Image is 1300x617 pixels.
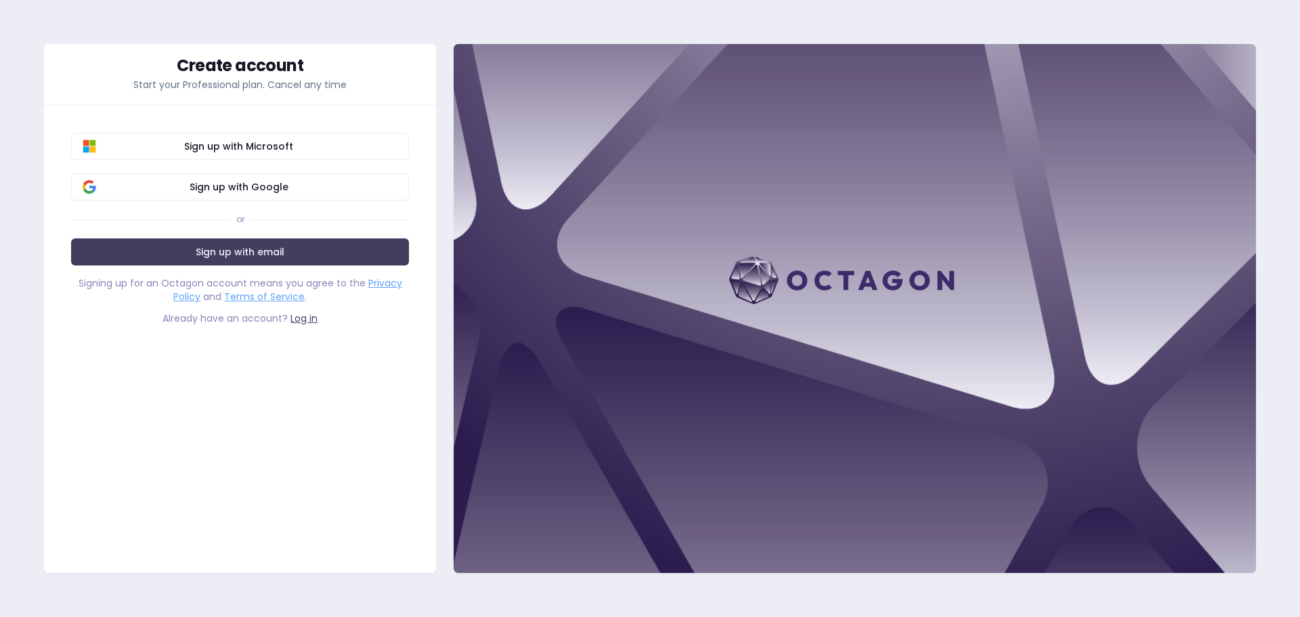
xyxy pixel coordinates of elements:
[236,214,244,225] div: or
[71,276,409,303] div: Signing up for an Octagon account means you agree to the and .
[71,312,409,325] div: Already have an account?
[71,58,409,74] div: Create account
[290,312,318,325] a: Log in
[71,238,409,265] a: Sign up with email
[173,276,402,303] a: Privacy Policy
[71,78,409,91] p: Start your Professional plan. Cancel any time
[71,133,409,160] button: Sign up with Microsoft
[80,140,397,153] span: Sign up with Microsoft
[80,180,397,194] span: Sign up with Google
[224,290,305,303] a: Terms of Service
[71,173,409,200] button: Sign up with Google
